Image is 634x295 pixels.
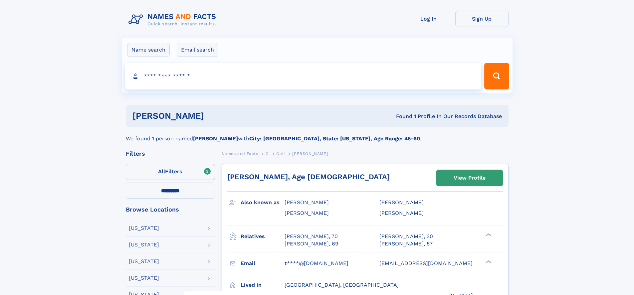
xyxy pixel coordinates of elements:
span: [PERSON_NAME] [292,151,328,156]
div: We found 1 person named with . [126,127,509,143]
a: [PERSON_NAME], 69 [285,240,338,247]
h3: Relatives [241,231,285,242]
a: Gali [276,149,285,158]
div: ❯ [484,232,492,237]
div: Browse Locations [126,207,215,213]
a: G [266,149,269,158]
label: Email search [177,43,218,57]
span: G [266,151,269,156]
span: [PERSON_NAME] [285,199,329,206]
a: [PERSON_NAME], 57 [379,240,433,247]
a: [PERSON_NAME], 20 [379,233,433,240]
div: [US_STATE] [129,275,159,281]
h3: Email [241,258,285,269]
div: Filters [126,151,215,157]
input: search input [125,63,482,89]
a: [PERSON_NAME], Age [DEMOGRAPHIC_DATA] [227,173,390,181]
a: Log In [402,11,455,27]
h3: Also known as [241,197,285,208]
b: [PERSON_NAME] [193,135,238,142]
span: [EMAIL_ADDRESS][DOMAIN_NAME] [379,260,473,266]
a: [PERSON_NAME], 70 [285,233,338,240]
b: City: [GEOGRAPHIC_DATA], State: [US_STATE], Age Range: 45-60 [249,135,420,142]
div: [US_STATE] [129,259,159,264]
div: Found 1 Profile In Our Records Database [300,113,502,120]
label: Name search [127,43,170,57]
span: [PERSON_NAME] [379,210,424,216]
img: Logo Names and Facts [126,11,222,29]
a: Sign Up [455,11,509,27]
button: Search Button [484,63,509,89]
a: Names and Facts [222,149,258,158]
span: [GEOGRAPHIC_DATA], [GEOGRAPHIC_DATA] [285,282,399,288]
span: All [158,168,165,175]
h1: [PERSON_NAME] [132,112,300,120]
div: [US_STATE] [129,242,159,247]
a: View Profile [437,170,503,186]
div: View Profile [454,170,486,186]
span: [PERSON_NAME] [285,210,329,216]
label: Filters [126,164,215,180]
div: [US_STATE] [129,225,159,231]
div: ❯ [484,259,492,264]
span: [PERSON_NAME] [379,199,424,206]
span: Gali [276,151,285,156]
h3: Lived in [241,279,285,291]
